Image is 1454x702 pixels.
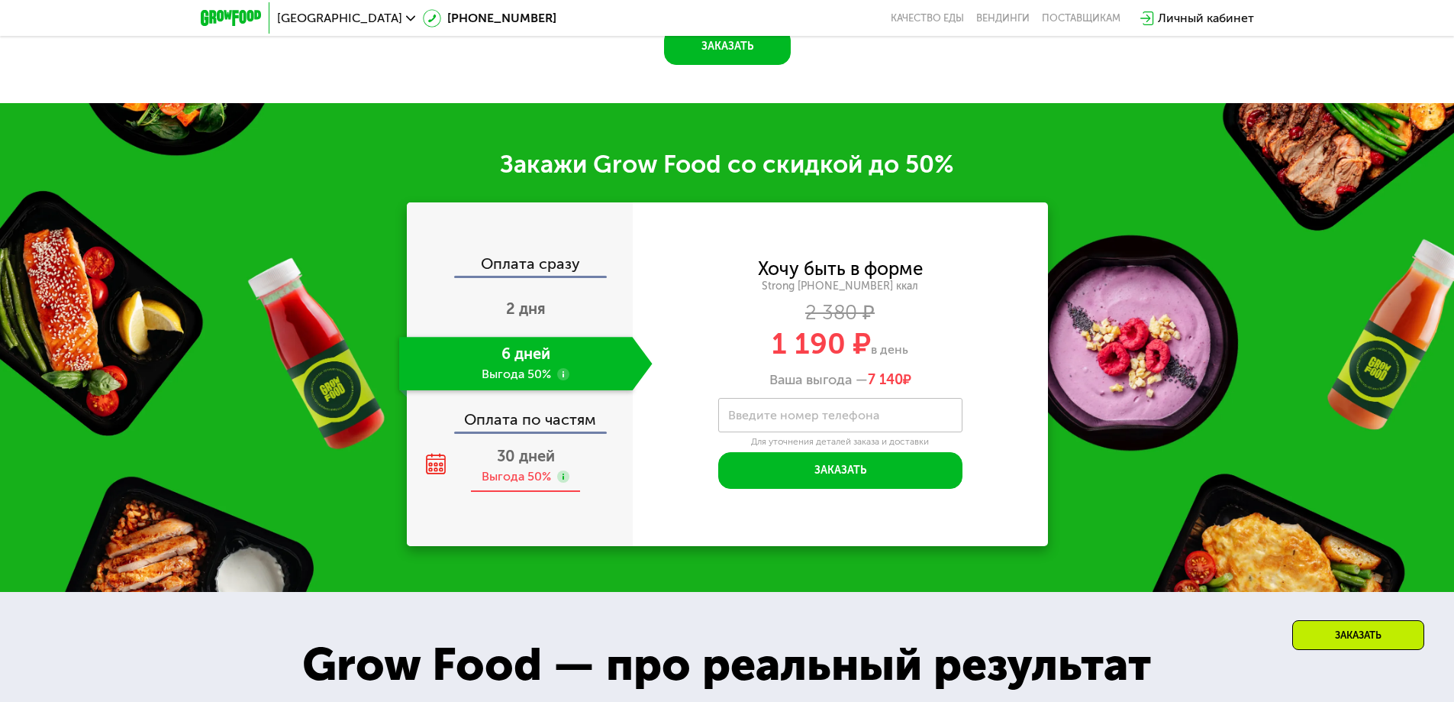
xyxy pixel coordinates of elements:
[868,371,903,388] span: 7 140
[871,342,908,357] span: в день
[664,28,791,65] button: Заказать
[772,326,871,361] span: 1 190 ₽
[269,630,1185,699] div: Grow Food — про реальный результат
[758,260,923,277] div: Хочу быть в форме
[277,12,402,24] span: [GEOGRAPHIC_DATA]
[1292,620,1424,650] div: Заказать
[718,452,962,489] button: Заказать
[718,436,962,448] div: Для уточнения деталей заказа и доставки
[976,12,1030,24] a: Вендинги
[633,372,1048,389] div: Ваша выгода —
[1158,9,1254,27] div: Личный кабинет
[482,468,551,485] div: Выгода 50%
[868,372,911,389] span: ₽
[1042,12,1120,24] div: поставщикам
[408,396,633,432] div: Оплата по частям
[633,305,1048,322] div: 2 380 ₽
[633,280,1048,293] div: Strong [PHONE_NUMBER] ккал
[891,12,964,24] a: Качество еды
[408,256,633,276] div: Оплата сразу
[423,9,556,27] a: [PHONE_NUMBER]
[506,299,546,318] span: 2 дня
[497,447,555,465] span: 30 дней
[728,411,879,419] label: Введите номер телефона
